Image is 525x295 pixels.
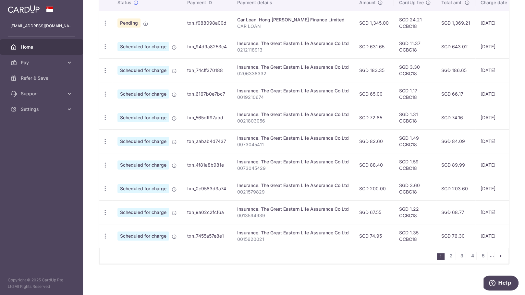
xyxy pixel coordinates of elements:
[117,184,169,193] span: Scheduled for charge
[394,82,436,106] td: SGD 1.17 OCBC18
[354,82,394,106] td: SGD 65.00
[475,58,519,82] td: [DATE]
[182,35,232,58] td: txn_94d9a8253c4
[237,94,349,100] p: 0019210674
[237,118,349,124] p: 0021803056
[182,106,232,129] td: txn_565dff97abd
[182,177,232,200] td: txn_0c9583d3a74
[394,106,436,129] td: SGD 1.31 OCBC18
[447,252,455,260] a: 2
[237,189,349,195] p: 0021579829
[182,224,232,248] td: txn_7455a57e8e1
[437,253,445,260] li: 1
[475,129,519,153] td: [DATE]
[436,224,475,248] td: SGD 76.30
[394,11,436,35] td: SGD 24.21 OCBC18
[354,129,394,153] td: SGD 82.60
[436,35,475,58] td: SGD 643.02
[475,200,519,224] td: [DATE]
[237,47,349,53] p: 0212118913
[354,153,394,177] td: SGD 88.40
[475,11,519,35] td: [DATE]
[21,75,64,81] span: Refer & Save
[21,106,64,112] span: Settings
[394,58,436,82] td: SGD 3.30 OCBC18
[21,90,64,97] span: Support
[436,200,475,224] td: SGD 68.77
[117,113,169,122] span: Scheduled for charge
[475,177,519,200] td: [DATE]
[354,11,394,35] td: SGD 1,345.00
[475,35,519,58] td: [DATE]
[436,58,475,82] td: SGD 186.65
[21,59,64,66] span: Pay
[237,141,349,148] p: 0073045411
[117,231,169,241] span: Scheduled for charge
[437,248,508,264] nav: pager
[458,252,466,260] a: 3
[21,44,64,50] span: Home
[483,276,519,292] iframe: Opens a widget where you can find more information
[182,11,232,35] td: txn_f088098a00d
[117,66,169,75] span: Scheduled for charge
[117,160,169,170] span: Scheduled for charge
[182,58,232,82] td: txn_74cff370188
[182,129,232,153] td: txn_aabab4d7437
[10,23,73,29] p: [EMAIL_ADDRESS][DOMAIN_NAME]
[354,177,394,200] td: SGD 200.00
[8,5,40,13] img: CardUp
[354,35,394,58] td: SGD 631.65
[117,89,169,99] span: Scheduled for charge
[237,135,349,141] div: Insurance. The Great Eastern Life Assurance Co Ltd
[394,200,436,224] td: SGD 1.22 OCBC18
[436,129,475,153] td: SGD 84.09
[490,252,494,260] li: ...
[117,137,169,146] span: Scheduled for charge
[436,11,475,35] td: SGD 1,369.21
[354,106,394,129] td: SGD 72.85
[182,82,232,106] td: txn_6167b0e7bc7
[354,58,394,82] td: SGD 183.35
[436,177,475,200] td: SGD 203.60
[237,182,349,189] div: Insurance. The Great Eastern Life Assurance Co Ltd
[436,153,475,177] td: SGD 89.99
[237,23,349,29] p: CAR LOAN
[117,42,169,51] span: Scheduled for charge
[354,200,394,224] td: SGD 67.55
[394,153,436,177] td: SGD 1.59 OCBC18
[237,111,349,118] div: Insurance. The Great Eastern Life Assurance Co Ltd
[237,159,349,165] div: Insurance. The Great Eastern Life Assurance Co Ltd
[182,153,232,177] td: txn_4f81a8b981e
[237,64,349,70] div: Insurance. The Great Eastern Life Assurance Co Ltd
[394,129,436,153] td: SGD 1.49 OCBC18
[237,88,349,94] div: Insurance. The Great Eastern Life Assurance Co Ltd
[237,17,349,23] div: Car Loan. Hong [PERSON_NAME] Finance Limited
[394,224,436,248] td: SGD 1.35 OCBC18
[237,230,349,236] div: Insurance. The Great Eastern Life Assurance Co Ltd
[237,236,349,242] p: 0015620021
[237,70,349,77] p: 0206338332
[117,208,169,217] span: Scheduled for charge
[436,82,475,106] td: SGD 66.17
[436,106,475,129] td: SGD 74.16
[117,18,140,28] span: Pending
[475,153,519,177] td: [DATE]
[475,224,519,248] td: [DATE]
[237,212,349,219] p: 0013594939
[479,252,487,260] a: 5
[475,106,519,129] td: [DATE]
[237,40,349,47] div: Insurance. The Great Eastern Life Assurance Co Ltd
[237,165,349,171] p: 0073045429
[182,200,232,224] td: txn_9a02c2fcf6a
[394,35,436,58] td: SGD 11.37 OCBC18
[469,252,476,260] a: 4
[394,177,436,200] td: SGD 3.60 OCBC18
[237,206,349,212] div: Insurance. The Great Eastern Life Assurance Co Ltd
[354,224,394,248] td: SGD 74.95
[475,82,519,106] td: [DATE]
